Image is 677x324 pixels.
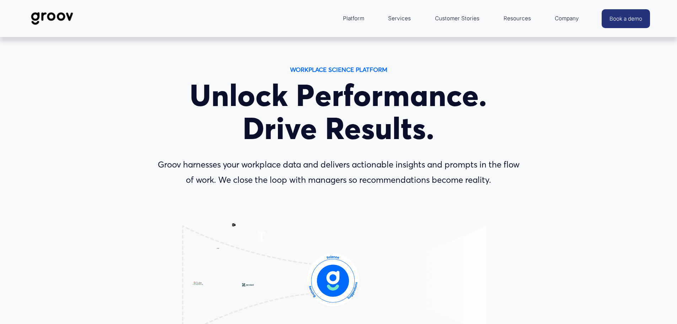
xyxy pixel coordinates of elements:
span: Resources [504,14,531,23]
a: folder dropdown [551,10,582,27]
strong: WORKPLACE SCIENCE PLATFORM [290,66,387,73]
a: Services [385,10,414,27]
a: Customer Stories [431,10,483,27]
span: Company [555,14,579,23]
a: folder dropdown [500,10,534,27]
h1: Unlock Performance. Drive Results. [153,79,525,145]
img: Groov | Workplace Science Platform | Unlock Performance | Drive Results [27,7,77,30]
a: folder dropdown [339,10,368,27]
p: Groov harnesses your workplace data and delivers actionable insights and prompts in the flow of w... [153,157,525,188]
span: Platform [343,14,364,23]
a: Book a demo [602,9,650,28]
